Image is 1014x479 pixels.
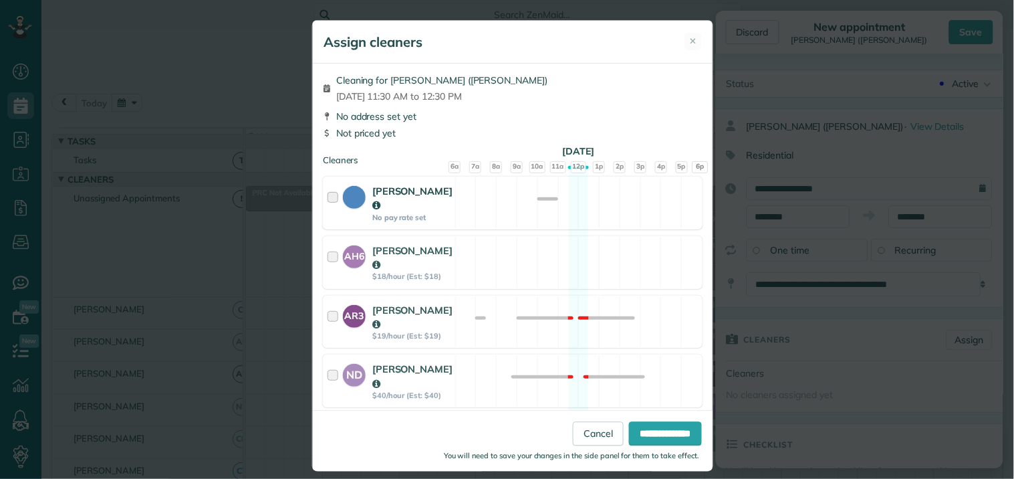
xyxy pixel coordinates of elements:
[324,33,422,52] h5: Assign cleaners
[690,35,697,47] span: ✕
[372,363,453,389] strong: [PERSON_NAME]
[343,246,366,264] strong: AH6
[372,213,453,222] strong: No pay rate set
[573,422,624,446] a: Cancel
[323,126,703,140] div: Not priced yet
[372,391,453,400] strong: $40/hour (Est: $40)
[336,90,547,103] span: [DATE] 11:30 AM to 12:30 PM
[323,154,703,158] div: Cleaners
[444,452,699,461] small: You will need to save your changes in the side panel for them to take effect.
[372,272,453,281] strong: $18/hour (Est: $18)
[372,244,453,271] strong: [PERSON_NAME]
[372,304,453,330] strong: [PERSON_NAME]
[372,331,453,341] strong: $19/hour (Est: $19)
[372,185,453,211] strong: [PERSON_NAME]
[343,364,366,383] strong: ND
[343,305,366,323] strong: AR3
[323,110,703,123] div: No address set yet
[336,74,547,87] span: Cleaning for [PERSON_NAME] ([PERSON_NAME])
